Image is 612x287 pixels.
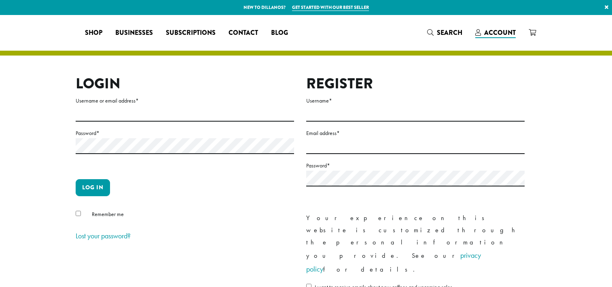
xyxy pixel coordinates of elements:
[306,96,525,106] label: Username
[271,28,288,38] span: Blog
[437,28,462,37] span: Search
[306,128,525,138] label: Email address
[115,28,153,38] span: Businesses
[76,231,131,240] a: Lost your password?
[484,28,516,37] span: Account
[92,210,124,218] span: Remember me
[306,251,481,274] a: privacy policy
[306,161,525,171] label: Password
[229,28,258,38] span: Contact
[166,28,216,38] span: Subscriptions
[85,28,102,38] span: Shop
[76,96,294,106] label: Username or email address
[421,26,469,39] a: Search
[292,4,369,11] a: Get started with our best seller
[76,179,110,196] button: Log in
[306,212,525,276] p: Your experience on this website is customized through the personal information you provide. See o...
[76,128,294,138] label: Password
[76,75,294,92] h2: Login
[306,75,525,92] h2: Register
[78,26,109,39] a: Shop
